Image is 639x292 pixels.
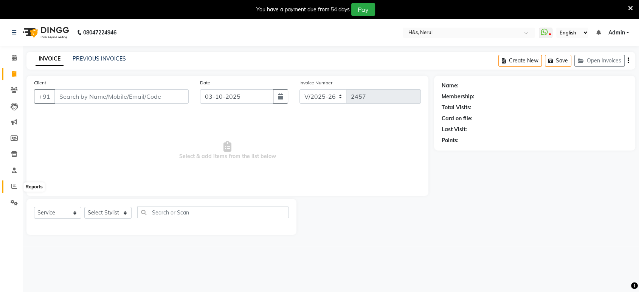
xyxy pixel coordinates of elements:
button: Save [545,55,571,67]
input: Search by Name/Mobile/Email/Code [54,89,189,104]
img: logo [19,22,71,43]
label: Invoice Number [299,79,332,86]
button: Open Invoices [574,55,625,67]
button: Pay [351,3,375,16]
div: Name: [442,82,459,90]
div: Total Visits: [442,104,471,112]
button: Create New [498,55,542,67]
a: INVOICE [36,52,64,66]
div: Membership: [442,93,475,101]
button: +91 [34,89,55,104]
div: Card on file: [442,115,473,123]
input: Search or Scan [137,207,289,218]
a: PREVIOUS INVOICES [73,55,126,62]
div: You have a payment due from 54 days [256,6,350,14]
b: 08047224946 [83,22,116,43]
div: Reports [24,183,45,192]
label: Client [34,79,46,86]
span: Select & add items from the list below [34,113,421,188]
div: Last Visit: [442,126,467,134]
div: Points: [442,137,459,144]
span: Admin [608,29,625,37]
label: Date [200,79,210,86]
